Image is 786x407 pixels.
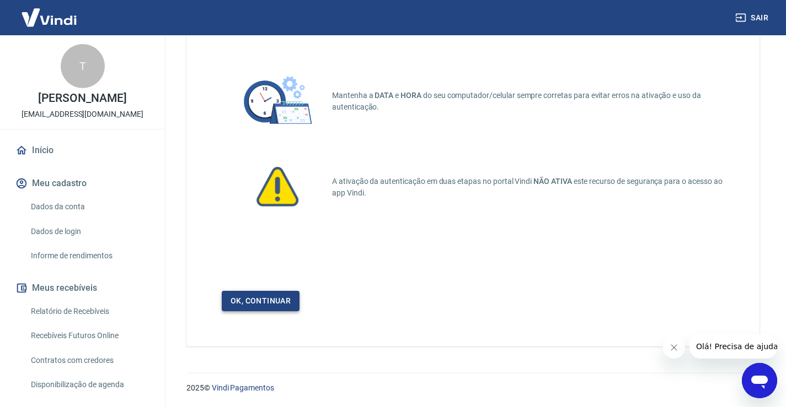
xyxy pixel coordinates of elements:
a: Início [13,138,152,162]
button: Meus recebíveis [13,276,152,300]
p: Mantenha a e do seu computador/celular sempre corretas para evitar erros na ativação e uso da aut... [332,90,724,113]
p: 2025 © [186,382,760,394]
a: Informe de rendimentos [26,245,152,267]
img: Vindi [13,1,85,34]
span: HORA [400,91,421,100]
a: Recebíveis Futuros Online [26,324,152,347]
a: Relatório de Recebíveis [26,300,152,323]
iframe: Fechar mensagem [663,337,685,359]
span: Olá! Precisa de ajuda? [7,8,93,17]
p: A ativação da autenticação em duas etapas no portal Vindi este recurso de segurança para o acesso... [332,176,724,199]
a: Vindi Pagamentos [212,383,274,392]
p: [PERSON_NAME] [38,93,126,104]
span: NÃO ATIVA [533,177,574,186]
a: Dados da conta [26,196,152,218]
img: Mantenha a DATA e HORA do seu computador/celular sempre corretas para evitar erros na ativação e ... [233,57,321,145]
button: Sair [733,8,773,28]
img: A ativação da autenticação em duas etapas no portal Vindi NÃO ATIVA este recurso de segurança par... [244,154,310,220]
button: Meu cadastro [13,171,152,196]
a: Dados de login [26,220,152,243]
a: Contratos com credores [26,349,152,372]
a: Ok, continuar [222,291,300,311]
p: [EMAIL_ADDRESS][DOMAIN_NAME] [22,108,143,120]
a: Disponibilização de agenda [26,373,152,396]
span: DATA [375,91,393,100]
iframe: Mensagem da empresa [689,334,777,359]
iframe: Botão para abrir a janela de mensagens [742,363,777,398]
div: T [61,44,105,88]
